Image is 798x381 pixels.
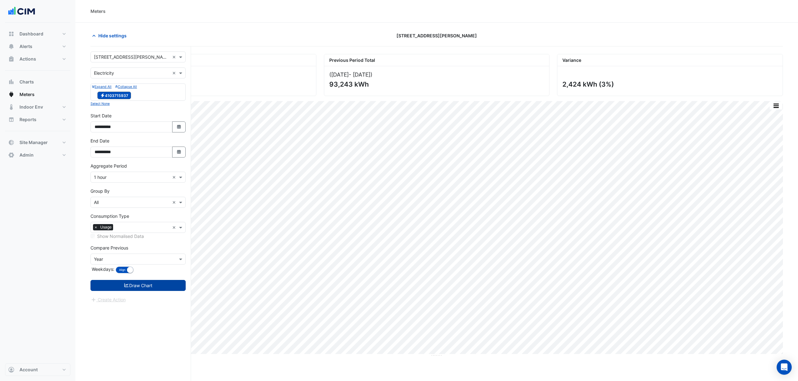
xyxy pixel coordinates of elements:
[172,224,178,231] span: Clear
[8,91,14,98] app-icon: Meters
[8,56,14,62] app-icon: Actions
[5,53,70,65] button: Actions
[90,112,112,119] label: Start Date
[93,224,99,230] span: ×
[97,92,131,99] span: 4103715937
[19,56,36,62] span: Actions
[5,76,70,88] button: Charts
[19,116,36,123] span: Reports
[5,136,70,149] button: Site Manager
[90,8,106,14] div: Meters
[172,174,178,180] span: Clear
[19,139,48,146] span: Site Manager
[5,101,70,113] button: Indoor Env
[19,91,35,98] span: Meters
[90,101,110,106] button: Select None
[19,367,38,373] span: Account
[777,360,792,375] div: Open Intercom Messenger
[329,71,544,78] div: ([DATE] )
[90,213,129,219] label: Consumption Type
[92,84,112,89] button: Expand All
[176,124,182,130] fa-icon: Select Date
[557,54,783,66] div: Variance
[90,188,110,194] label: Group By
[90,163,127,169] label: Aggregate Period
[176,149,182,155] fa-icon: Select Date
[5,40,70,53] button: Alerts
[98,32,127,39] span: Hide settings
[90,280,186,291] button: Draw Chart
[115,84,137,89] button: Collapse All
[172,54,178,60] span: Clear
[8,43,14,50] app-icon: Alerts
[90,30,131,41] button: Hide settings
[90,233,186,239] div: Selected meters/streams do not support normalisation
[562,80,776,88] div: 2,424 kWh (3%)
[770,102,782,110] button: More Options
[5,28,70,40] button: Dashboard
[8,79,14,85] app-icon: Charts
[8,5,36,18] img: Company Logo
[96,80,310,88] div: 95,668 kWh
[5,88,70,101] button: Meters
[5,363,70,376] button: Account
[396,32,477,39] span: [STREET_ADDRESS][PERSON_NAME]
[99,224,113,230] span: Usage
[96,71,311,78] div: ([DATE] )
[8,139,14,146] app-icon: Site Manager
[8,31,14,37] app-icon: Dashboard
[172,199,178,206] span: Clear
[5,149,70,161] button: Admin
[90,266,114,272] label: Weekdays:
[92,85,112,89] small: Expand All
[90,297,126,302] app-escalated-ticket-create-button: Please draw the charts first
[90,244,128,251] label: Compare Previous
[97,233,144,239] label: Show Normalised Data
[19,104,43,110] span: Indoor Env
[115,85,137,89] small: Collapse All
[8,116,14,123] app-icon: Reports
[91,54,316,66] div: Current Period Total
[8,152,14,158] app-icon: Admin
[324,54,549,66] div: Previous Period Total
[90,137,109,144] label: End Date
[8,104,14,110] app-icon: Indoor Env
[90,102,110,106] small: Select None
[19,43,32,50] span: Alerts
[172,70,178,76] span: Clear
[349,71,370,78] span: - [DATE]
[100,93,105,98] fa-icon: Electricity
[19,152,34,158] span: Admin
[329,80,543,88] div: 93,243 kWh
[19,31,43,37] span: Dashboard
[19,79,34,85] span: Charts
[5,113,70,126] button: Reports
